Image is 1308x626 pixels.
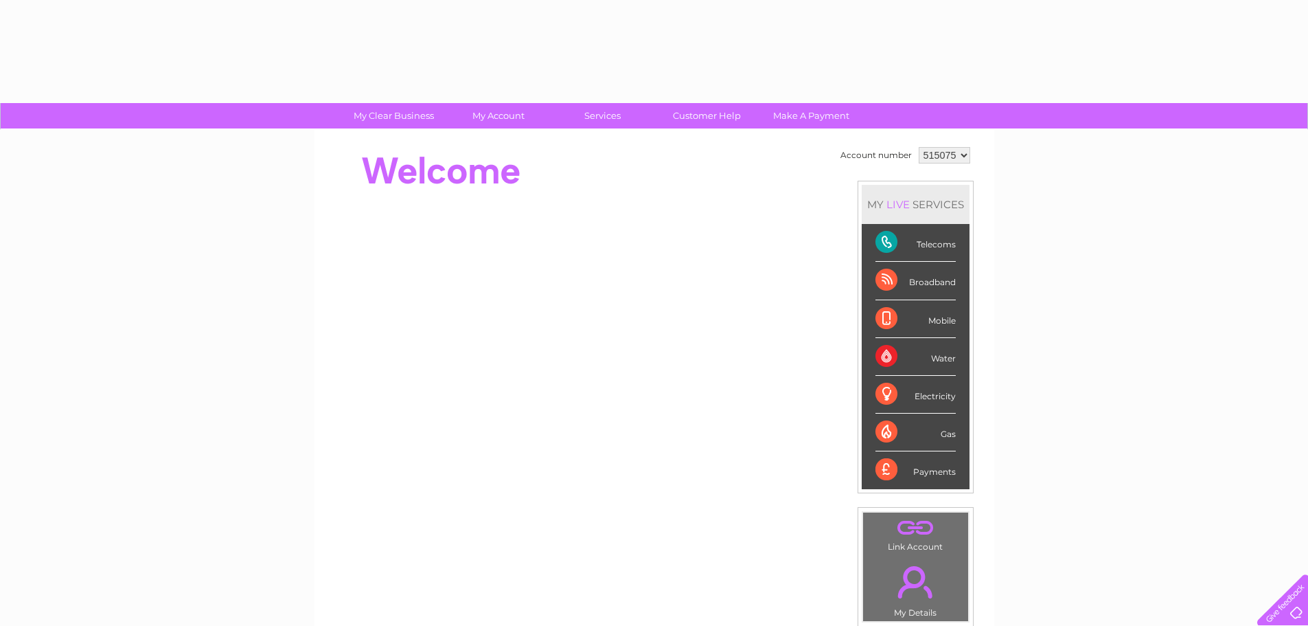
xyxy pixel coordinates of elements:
[875,338,956,376] div: Water
[875,376,956,414] div: Electricity
[546,103,659,128] a: Services
[862,185,969,224] div: MY SERVICES
[875,224,956,262] div: Telecoms
[875,414,956,451] div: Gas
[867,558,965,606] a: .
[875,262,956,300] div: Broadband
[650,103,764,128] a: Customer Help
[755,103,868,128] a: Make A Payment
[884,198,913,211] div: LIVE
[867,516,965,540] a: .
[875,451,956,489] div: Payments
[862,555,969,622] td: My Details
[441,103,555,128] a: My Account
[837,144,915,167] td: Account number
[875,300,956,338] div: Mobile
[862,512,969,555] td: Link Account
[337,103,450,128] a: My Clear Business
